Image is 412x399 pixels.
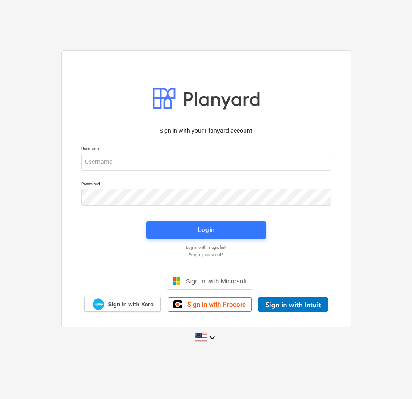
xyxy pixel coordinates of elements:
[93,298,104,310] img: Xero logo
[77,252,336,258] a: Forgot password?
[198,224,214,236] div: Login
[146,221,266,239] button: Login
[207,333,217,343] i: keyboard_arrow_down
[81,154,331,171] input: Username
[81,181,331,189] p: Password
[172,277,181,286] img: Microsoft logo
[77,245,336,250] a: Log in with magic link
[108,301,153,308] span: Sign in with Xero
[81,126,331,135] p: Sign in with your Planyard account
[84,297,161,312] a: Sign in with Xero
[187,301,246,308] span: Sign in with Procore
[168,297,252,312] a: Sign in with Procore
[186,277,247,285] span: Sign in with Microsoft
[81,146,331,153] p: Username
